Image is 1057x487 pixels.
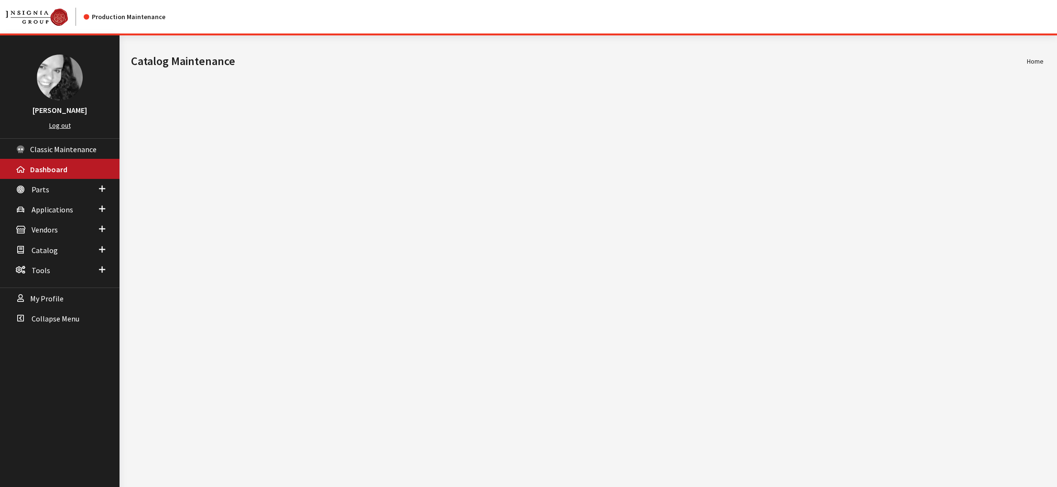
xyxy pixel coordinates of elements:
span: Vendors [32,225,58,235]
li: Home [1027,56,1044,66]
img: Catalog Maintenance [6,9,68,26]
a: Log out [49,121,71,130]
span: Parts [32,185,49,194]
img: Khrystal Dorton [37,55,83,100]
span: Applications [32,205,73,214]
span: Tools [32,266,50,275]
h3: [PERSON_NAME] [10,104,110,116]
a: Insignia Group logo [6,8,84,26]
span: Dashboard [30,165,67,174]
span: Collapse Menu [32,314,79,323]
span: Catalog [32,245,58,255]
h1: Catalog Maintenance [131,53,1027,70]
span: Classic Maintenance [30,144,97,154]
span: My Profile [30,294,64,303]
div: Production Maintenance [84,12,165,22]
